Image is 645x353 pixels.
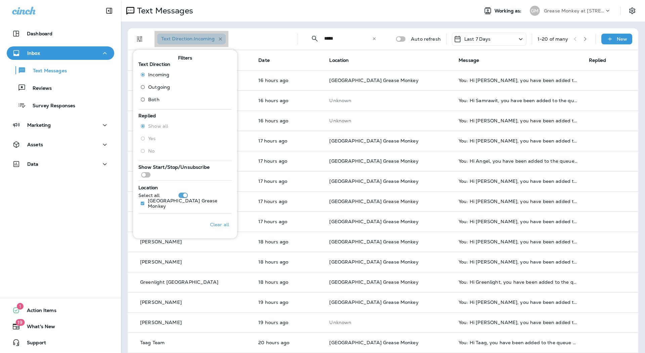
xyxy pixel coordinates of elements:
[459,199,578,204] div: You: Hi Laticia, you have been added to the queue at Grease Monkey. For Special Offers & Coupons ...
[258,320,318,325] p: Aug 18, 2025 02:26 PM
[138,113,156,119] span: Replied
[459,118,578,123] div: You: Hi Jared, you have been added to the queue at Grease Monkey. For Special Offers & Coupons re...
[7,63,114,77] button: Text Messages
[258,118,318,123] p: Aug 18, 2025 05:10 PM
[7,157,114,171] button: Data
[7,81,114,95] button: Reviews
[20,308,56,316] span: Action Items
[329,98,448,103] p: This customer does not have a last location and the phone number they messaged is not assigned to...
[26,85,52,92] p: Reviews
[329,57,349,63] span: Location
[537,36,568,42] div: 1 - 20 of many
[459,138,578,144] div: You: Hi Fransico, you have been added to the queue at Grease Monkey. For Special Offers & Coupons...
[148,198,226,209] p: [GEOGRAPHIC_DATA] Grease Monkey
[329,198,418,204] span: [GEOGRAPHIC_DATA] Grease Monkey
[161,36,215,42] span: Text Direction : Incoming
[258,259,318,265] p: Aug 18, 2025 03:57 PM
[258,300,318,305] p: Aug 18, 2025 02:35 PM
[134,6,193,16] p: Text Messages
[7,304,114,317] button: 1Action Items
[459,340,578,345] div: You: Hi Taag, you have been added to the queue at Grease Monkey. For Special Offers & Coupons rep...
[7,27,114,40] button: Dashboard
[148,123,168,129] span: Show all
[411,36,441,42] p: Auto refresh
[308,32,321,45] button: Collapse Search
[329,259,418,265] span: [GEOGRAPHIC_DATA] Grease Monkey
[27,31,52,36] p: Dashboard
[258,179,318,184] p: Aug 18, 2025 04:19 PM
[140,320,182,325] p: [PERSON_NAME]
[148,72,169,77] span: Incoming
[15,319,25,326] span: 19
[138,193,160,198] p: Select all
[148,136,156,141] span: Yes
[258,98,318,103] p: Aug 18, 2025 05:24 PM
[207,216,232,233] button: Clear all
[140,340,165,345] p: Taag Team
[459,179,578,184] div: You: Hi Johahan, you have been added to the queue at Grease Monkey. For Special Offers & Coupons ...
[589,57,606,63] span: Replied
[258,199,318,204] p: Aug 18, 2025 04:14 PM
[7,138,114,151] button: Assets
[459,158,578,164] div: You: Hi Angel, you have been added to the queue at Grease Monkey. For Special Offers & Coupons re...
[20,340,46,348] span: Support
[329,340,418,346] span: [GEOGRAPHIC_DATA] Grease Monkey
[459,239,578,244] div: You: Hi Alexander, you have been added to the queue at Grease Monkey. For Special Offers & Coupon...
[148,148,155,154] span: No
[530,6,540,16] div: GM
[329,118,448,123] p: This customer does not have a last location and the phone number they messaged is not assigned to...
[7,336,114,349] button: Support
[100,4,119,17] button: Collapse Sidebar
[464,36,491,42] p: Last 7 Days
[626,5,638,17] button: Settings
[210,222,229,227] p: Clear all
[329,239,418,245] span: [GEOGRAPHIC_DATA] Grease Monkey
[138,61,170,67] span: Text Direction
[258,279,318,285] p: Aug 18, 2025 03:52 PM
[459,320,578,325] div: You: Hi Domanique, you have been added to the queue at Grease Monkey. For Special Offers & Coupon...
[459,259,578,265] div: You: Hi Leo, you have been added to the queue at Grease Monkey. For Special Offers & Coupons repl...
[27,161,39,167] p: Data
[178,55,192,61] span: Filters
[459,57,479,63] span: Message
[459,219,578,224] div: You: Hi Hector, you have been added to the queue at Grease Monkey. For Special Offers & Coupons r...
[27,122,51,128] p: Marketing
[26,68,67,74] p: Text Messages
[148,84,170,90] span: Outgoing
[459,300,578,305] div: You: Hi Bruno, you have been added to the queue at Grease Monkey. For Special Offers & Coupons re...
[26,103,75,109] p: Survey Responses
[140,259,182,265] p: [PERSON_NAME]
[27,142,43,147] p: Assets
[258,219,318,224] p: Aug 18, 2025 04:09 PM
[157,34,226,44] div: Text Direction:Incoming
[544,8,604,13] p: Grease Monkey at [STREET_ADDRESS]
[258,158,318,164] p: Aug 18, 2025 04:39 PM
[258,239,318,244] p: Aug 18, 2025 04:00 PM
[329,320,448,325] p: This customer does not have a last location and the phone number they messaged is not assigned to...
[7,98,114,112] button: Survey Responses
[17,303,24,310] span: 1
[329,219,418,225] span: [GEOGRAPHIC_DATA] Grease Monkey
[138,185,158,191] span: Location
[494,8,523,14] span: Working as:
[258,340,318,345] p: Aug 18, 2025 01:34 PM
[133,32,146,46] button: Filters
[329,77,418,83] span: [GEOGRAPHIC_DATA] Grease Monkey
[459,78,578,83] div: You: Hi Aaron, you have been added to the queue at Grease Monkey. For Special Offers & Coupons re...
[7,46,114,60] button: Inbox
[258,138,318,144] p: Aug 18, 2025 04:45 PM
[459,98,578,103] div: You: Hi Samrawit, you have been added to the queue at Grease Monkey. For Special Offers & Coupons...
[329,138,418,144] span: [GEOGRAPHIC_DATA] Grease Monkey
[258,57,270,63] span: Date
[138,164,210,170] span: Show Start/Stop/Unsubscribe
[329,178,418,184] span: [GEOGRAPHIC_DATA] Grease Monkey
[148,97,160,102] span: Both
[140,239,182,244] p: [PERSON_NAME]
[27,50,40,56] p: Inbox
[617,36,627,42] p: New
[140,300,182,305] p: [PERSON_NAME]
[140,279,218,285] p: Greenlight [GEOGRAPHIC_DATA]
[258,78,318,83] p: Aug 18, 2025 05:45 PM
[133,46,237,238] div: Filters
[7,320,114,333] button: 19What's New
